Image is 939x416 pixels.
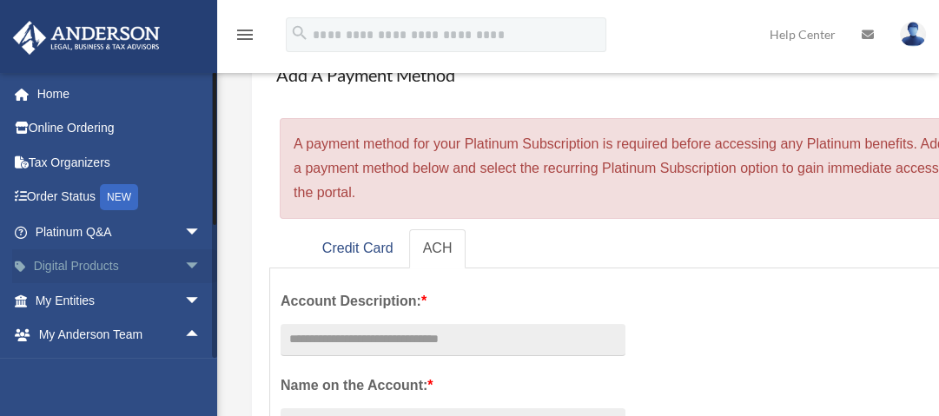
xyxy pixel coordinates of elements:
span: arrow_drop_up [184,318,219,353]
a: ACH [409,229,466,268]
i: menu [235,24,255,45]
a: Credit Card [308,229,407,268]
a: Home [12,76,228,111]
img: Anderson Advisors Platinum Portal [8,21,165,55]
a: Order StatusNEW [12,180,228,215]
label: Account Description: [281,289,625,314]
a: Tax Organizers [12,145,228,180]
img: User Pic [900,22,926,47]
a: Platinum Q&Aarrow_drop_down [12,215,228,249]
span: arrow_drop_down [184,215,219,250]
a: Online Ordering [12,111,228,146]
a: menu [235,30,255,45]
label: Name on the Account: [281,373,625,398]
span: arrow_drop_down [184,283,219,319]
span: arrow_drop_down [184,249,219,285]
a: My Anderson Team [24,352,228,386]
i: search [290,23,309,43]
a: My Entitiesarrow_drop_down [12,283,228,318]
a: Digital Productsarrow_drop_down [12,249,228,284]
div: NEW [100,184,138,210]
a: My Anderson Teamarrow_drop_up [12,318,228,353]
